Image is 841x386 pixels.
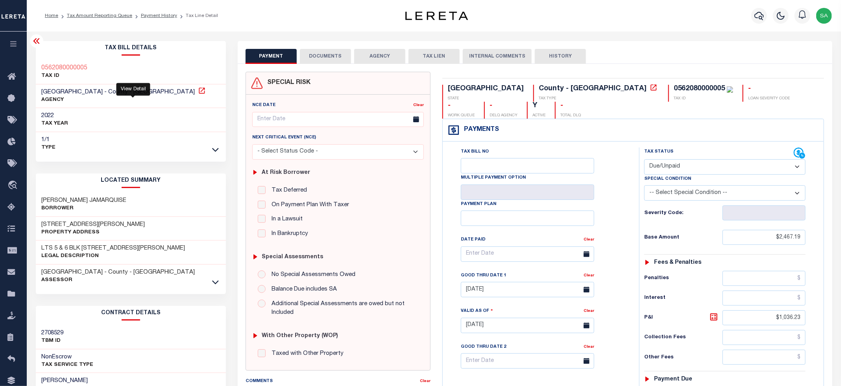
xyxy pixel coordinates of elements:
[268,270,355,280] label: No Special Assessments Owed
[268,186,307,195] label: Tax Deferred
[723,330,806,345] input: $
[723,271,806,286] input: $
[490,113,518,119] p: DELQ AGENCY
[42,72,88,80] p: TAX ID
[420,379,431,383] a: Clear
[300,49,351,64] button: DOCUMENTS
[448,102,475,110] div: -
[354,49,405,64] button: AGENCY
[461,307,493,315] label: Valid as Of
[723,310,806,325] input: $
[42,96,207,104] p: AGENCY
[644,149,673,155] label: Tax Status
[584,345,594,349] a: Clear
[246,49,297,64] button: PAYMENT
[727,86,733,93] img: check-icon-green.svg
[268,349,344,358] label: Taxed with Other Property
[42,353,94,361] h3: NonEscrow
[408,49,460,64] button: TAX LIEN
[42,64,88,72] a: 0562080000005
[584,238,594,242] a: Clear
[42,337,64,345] p: TBM ID
[535,49,586,64] button: HISTORY
[644,295,722,301] h6: Interest
[644,176,691,183] label: Special Condition
[36,173,226,188] h2: LOCATED SUMMARY
[177,12,218,19] li: Tax Line Detail
[263,79,311,87] h4: SPECIAL RISK
[584,274,594,278] a: Clear
[461,246,594,262] input: Enter Date
[644,275,722,282] h6: Penalties
[42,244,185,252] h3: LTS 5 & 6 BLK [STREET_ADDRESS][PERSON_NAME]
[252,112,424,127] input: Enter Date
[42,276,195,284] p: Assessor
[560,102,581,110] div: -
[405,11,468,20] img: logo-dark.svg
[461,353,594,369] input: Enter Date
[490,102,518,110] div: -
[42,144,56,152] p: Type
[42,136,56,144] h3: 1/1
[42,229,145,237] p: Property Address
[560,113,581,119] p: TOTAL DLQ
[42,112,68,120] h3: 2022
[42,221,145,229] h3: [STREET_ADDRESS][PERSON_NAME]
[7,181,20,191] i: travel_explore
[463,49,532,64] button: INTERNAL COMMENTS
[262,333,338,339] h6: with Other Property (WOP)
[644,334,722,341] h6: Collection Fees
[461,344,506,351] label: Good Thru Date 2
[42,377,100,385] h3: [PERSON_NAME]
[268,229,308,239] label: In Bankruptcy
[42,361,94,369] p: Tax Service Type
[460,126,499,134] h4: Payments
[42,89,195,95] span: [GEOGRAPHIC_DATA] - County - [GEOGRAPHIC_DATA]
[461,237,486,243] label: Date Paid
[116,83,150,96] div: View Detail
[532,102,545,110] div: Y
[67,13,132,18] a: Tax Amount Reporting Queue
[448,96,524,102] p: STATE
[644,354,722,361] h6: Other Fees
[141,13,177,18] a: Payment History
[723,350,806,365] input: $
[413,103,424,107] a: Clear
[448,113,475,119] p: WORK QUEUE
[246,378,273,385] label: Comments
[644,312,722,323] h6: P&I
[42,205,127,213] p: Borrower
[252,134,316,141] label: Next Critical Event (NCE)
[448,85,524,93] div: [GEOGRAPHIC_DATA]
[584,309,594,313] a: Clear
[42,197,127,205] h3: [PERSON_NAME] JAMARQUISE
[268,201,349,210] label: On Payment Plan With Taxer
[268,215,303,224] label: In a Lawsuit
[461,272,506,279] label: Good Thru Date 1
[461,175,526,181] label: Multiple Payment Option
[42,269,195,276] h3: [GEOGRAPHIC_DATA] - County - [GEOGRAPHIC_DATA]
[644,210,722,216] h6: Severity Code:
[42,120,68,128] p: TAX YEAR
[461,282,594,297] input: Enter Date
[532,113,545,119] p: ACTIVE
[262,170,311,176] h6: At Risk Borrower
[36,306,226,321] h2: CONTRACT details
[262,254,323,261] h6: Special Assessments
[654,376,693,383] h6: Payment due
[461,201,496,208] label: Payment Plan
[539,96,659,102] p: TAX TYPE
[42,329,64,337] h3: 2708529
[723,291,806,306] input: $
[461,149,489,155] label: Tax Bill No
[816,8,832,24] img: svg+xml;base64,PHN2ZyB4bWxucz0iaHR0cDovL3d3dy53My5vcmcvMjAwMC9zdmciIHBvaW50ZXItZXZlbnRzPSJub25lIi...
[539,85,647,92] div: County - [GEOGRAPHIC_DATA]
[45,13,58,18] a: Home
[42,252,185,260] p: Legal Description
[268,285,337,294] label: Balance Due includes SA
[723,230,806,245] input: $
[748,96,790,102] p: LOAN SEVERITY CODE
[674,85,725,92] div: 0562080000005
[748,85,790,93] div: -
